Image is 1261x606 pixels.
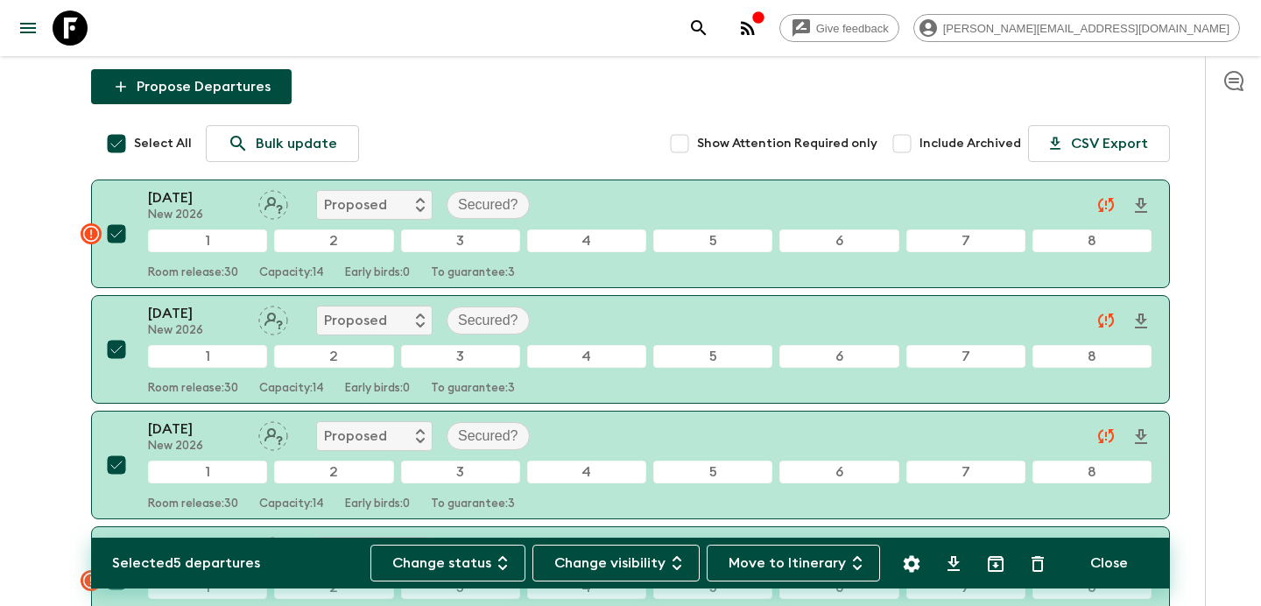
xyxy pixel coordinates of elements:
[653,229,772,252] div: 5
[1095,310,1117,331] svg: Unable to sync - Check prices and secured
[919,135,1021,152] span: Include Archived
[906,229,1025,252] div: 7
[148,229,267,252] div: 1
[681,11,716,46] button: search adventures
[779,461,898,483] div: 6
[345,382,410,396] p: Early birds: 0
[1095,426,1117,447] svg: Unable to sync - Check prices and secured
[697,135,877,152] span: Show Attention Required only
[274,229,393,252] div: 2
[933,22,1239,35] span: [PERSON_NAME][EMAIL_ADDRESS][DOMAIN_NAME]
[148,461,267,483] div: 1
[1020,546,1055,581] button: Delete
[906,461,1025,483] div: 7
[401,345,520,368] div: 3
[258,426,288,440] span: Assign pack leader
[431,266,515,280] p: To guarantee: 3
[1032,229,1152,252] div: 8
[345,266,410,280] p: Early birds: 0
[324,310,387,331] p: Proposed
[274,461,393,483] div: 2
[148,208,244,222] p: New 2026
[206,125,359,162] a: Bulk update
[1131,311,1152,332] svg: Download Onboarding
[447,307,530,335] div: Secured?
[527,229,646,252] div: 4
[1028,125,1170,162] button: CSV Export
[1131,195,1152,216] svg: Download Onboarding
[458,194,518,215] p: Secured?
[370,545,525,581] button: Change status
[148,324,244,338] p: New 2026
[258,195,288,209] span: Assign pack leader
[894,546,929,581] button: Settings
[447,191,530,219] div: Secured?
[148,303,244,324] p: [DATE]
[112,553,260,574] p: Selected 5 departures
[527,461,646,483] div: 4
[779,14,899,42] a: Give feedback
[431,382,515,396] p: To guarantee: 3
[807,22,898,35] span: Give feedback
[779,345,898,368] div: 6
[148,187,244,208] p: [DATE]
[134,135,192,152] span: Select All
[91,69,292,104] button: Propose Departures
[779,229,898,252] div: 6
[936,546,971,581] button: Download CSV
[653,345,772,368] div: 5
[401,229,520,252] div: 3
[259,266,324,280] p: Capacity: 14
[148,345,267,368] div: 1
[148,440,244,454] p: New 2026
[527,345,646,368] div: 4
[1032,345,1152,368] div: 8
[324,426,387,447] p: Proposed
[913,14,1240,42] div: [PERSON_NAME][EMAIL_ADDRESS][DOMAIN_NAME]
[431,497,515,511] p: To guarantee: 3
[447,422,530,450] div: Secured?
[653,461,772,483] div: 5
[906,345,1025,368] div: 7
[532,545,700,581] button: Change visibility
[148,382,238,396] p: Room release: 30
[148,534,244,555] p: [DATE]
[259,382,324,396] p: Capacity: 14
[1131,426,1152,447] svg: Download Onboarding
[11,11,46,46] button: menu
[1069,545,1149,581] button: Close
[91,295,1170,404] button: [DATE]New 2026Assign pack leaderProposedSecured?12345678Room release:30Capacity:14Early birds:0To...
[1095,194,1117,215] svg: Unable to sync - Check prices and secured
[324,194,387,215] p: Proposed
[258,311,288,325] span: Assign pack leader
[274,345,393,368] div: 2
[259,497,324,511] p: Capacity: 14
[1032,461,1152,483] div: 8
[91,180,1170,288] button: [DATE]New 2026Assign pack leaderProposedSecured?12345678Room release:30Capacity:14Early birds:0To...
[91,411,1170,519] button: [DATE]New 2026Assign pack leaderProposedSecured?12345678Room release:30Capacity:14Early birds:0To...
[707,545,880,581] button: Move to Itinerary
[345,497,410,511] p: Early birds: 0
[458,426,518,447] p: Secured?
[256,133,337,154] p: Bulk update
[401,461,520,483] div: 3
[148,419,244,440] p: [DATE]
[148,497,238,511] p: Room release: 30
[978,546,1013,581] button: Archive (Completed, Cancelled or Unsynced Departures only)
[148,266,238,280] p: Room release: 30
[458,310,518,331] p: Secured?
